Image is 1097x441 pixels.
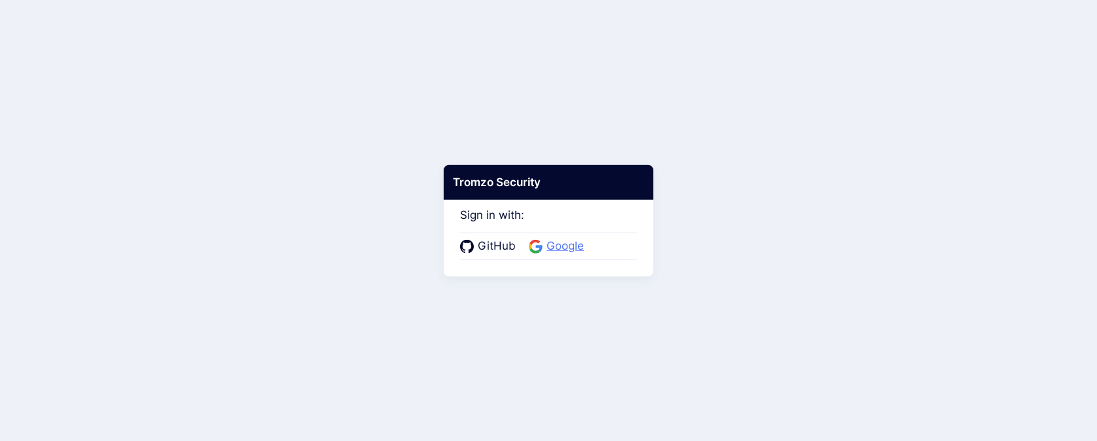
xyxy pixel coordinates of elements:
[444,164,653,200] div: Tromzo Security
[460,190,637,259] div: Sign in with:
[460,238,520,255] a: GitHub
[543,238,588,255] span: Google
[474,238,520,255] span: GitHub
[529,238,588,255] a: Google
